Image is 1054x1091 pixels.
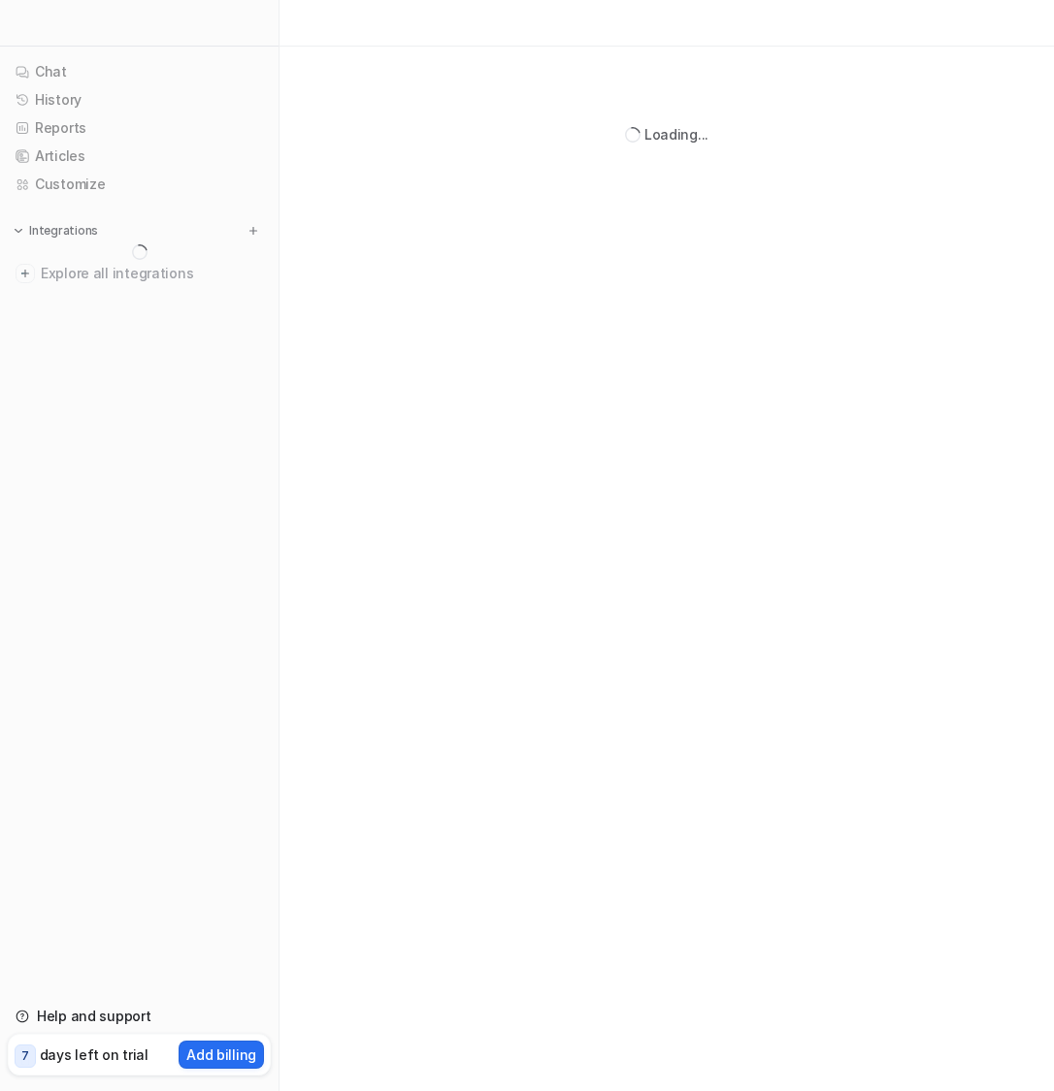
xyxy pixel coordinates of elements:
[247,224,260,238] img: menu_add.svg
[8,221,104,241] button: Integrations
[29,223,98,239] p: Integrations
[8,114,271,142] a: Reports
[12,224,25,238] img: expand menu
[41,258,263,289] span: Explore all integrations
[21,1047,29,1065] p: 7
[8,1003,271,1030] a: Help and support
[8,143,271,170] a: Articles
[8,171,271,198] a: Customize
[40,1044,148,1065] p: days left on trial
[8,86,271,113] a: History
[16,264,35,283] img: explore all integrations
[186,1044,256,1065] p: Add billing
[644,124,708,144] div: Loading...
[179,1041,264,1069] button: Add billing
[8,260,271,287] a: Explore all integrations
[8,58,271,85] a: Chat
